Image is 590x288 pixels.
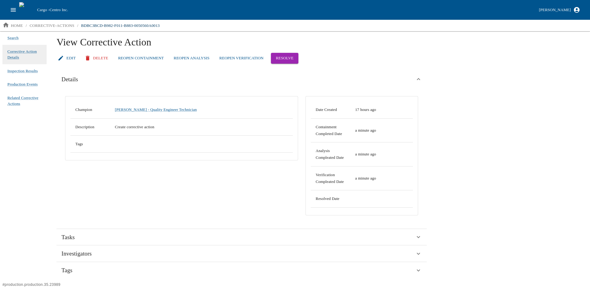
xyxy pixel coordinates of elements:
button: [PERSON_NAME] [536,5,583,15]
div: Tasks [56,229,427,246]
div: Investigators [56,245,427,262]
a: Related Corrective Actions [7,94,42,108]
span: Production Events [7,81,38,87]
img: cargo logo [19,2,35,18]
a: Production Events [7,80,38,89]
span: Centro Inc. [49,7,68,12]
span: Inspection Results [7,68,38,74]
span: 08/26/2025 3:18 PM [355,108,376,112]
p: Create corrective action [115,124,288,130]
span: Tasks [61,233,75,242]
a: Inspection Results [7,67,38,75]
span: 08/27/2025 8:22 AM [355,176,376,180]
p: BDBC3BCD-B982-F011-B883-0050560A0013 [81,23,160,29]
td: Tags [70,135,110,152]
a: BDBC3BCD-B982-F011-B883-0050560A0013 [79,21,162,31]
button: Delete [83,53,111,64]
p: home [11,23,23,29]
button: Reopen Containment [116,53,166,64]
div: Details [56,90,427,224]
a: [PERSON_NAME] - Quality Engineer Technician [115,108,197,112]
span: Related Corrective Actions [7,95,42,107]
button: Reopen Verification [217,53,266,64]
td: Containment Completed Date [311,118,350,142]
td: Verification Compleated Date [311,166,350,190]
span: Corrective Action Details [7,49,42,61]
span: Search [7,35,19,41]
button: Resolve [271,53,298,64]
span: 08/27/2025 8:22 AM [355,152,376,156]
div: [PERSON_NAME] [539,6,571,14]
li: / [77,23,78,29]
span: Investigators [61,249,92,258]
h1: View Corrective Action [56,36,583,53]
td: Description [70,118,110,135]
div: Tags [56,262,427,279]
span: Details [61,75,78,84]
td: Analysis Compleated Date [311,142,350,167]
button: Reopen Analysis [171,53,212,64]
td: Champion [70,101,110,118]
span: Tags [61,266,72,275]
a: Corrective Action Details [7,47,42,62]
td: Resolved Date [311,190,350,207]
a: Edit [56,53,78,64]
a: corrective-actions [27,21,77,31]
a: Search [7,34,19,42]
button: open drawer [7,4,19,16]
div: Details [56,69,427,90]
div: Cargo - [35,7,536,13]
span: 08/27/2025 8:22 AM [355,128,376,133]
p: corrective-actions [30,23,74,29]
li: / [26,23,27,29]
td: Date Created [311,101,350,118]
